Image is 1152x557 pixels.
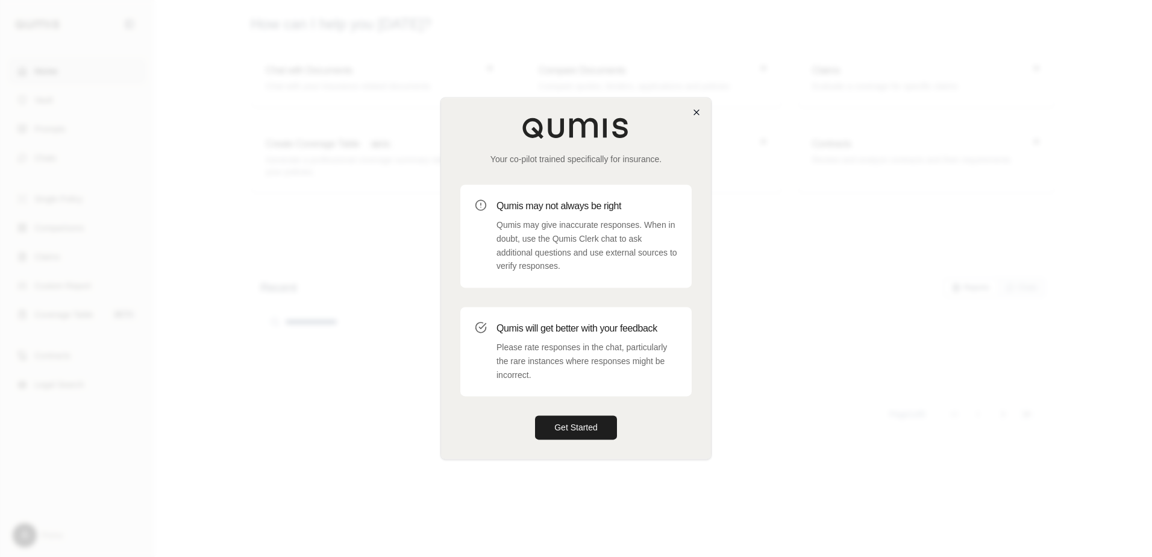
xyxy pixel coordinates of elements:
p: Please rate responses in the chat, particularly the rare instances where responses might be incor... [496,341,677,382]
h3: Qumis will get better with your feedback [496,321,677,336]
p: Qumis may give inaccurate responses. When in doubt, use the Qumis Clerk chat to ask additional qu... [496,218,677,273]
button: Get Started [535,416,617,440]
img: Qumis Logo [522,117,630,139]
p: Your co-pilot trained specifically for insurance. [460,153,692,165]
h3: Qumis may not always be right [496,199,677,213]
